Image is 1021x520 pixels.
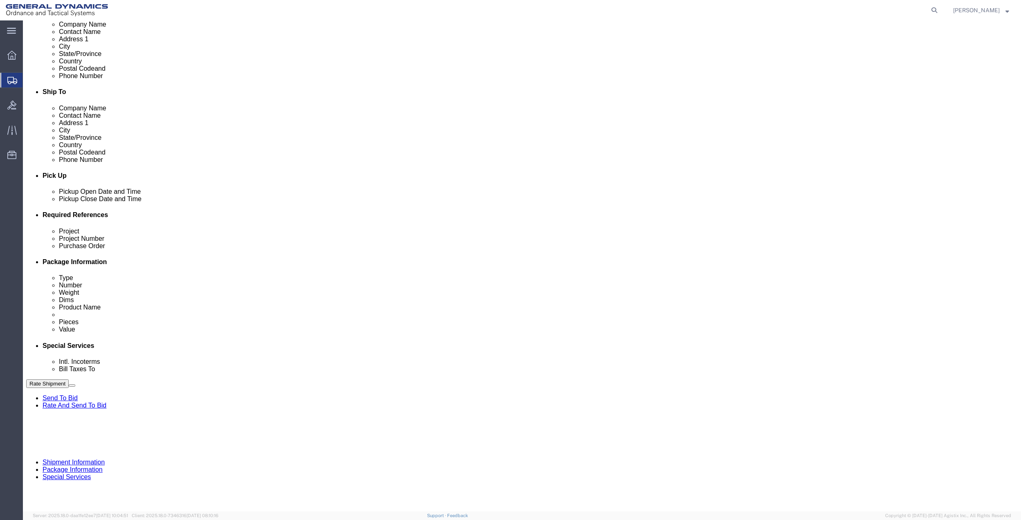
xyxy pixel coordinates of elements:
span: [DATE] 10:04:51 [96,513,128,518]
a: Support [427,513,448,518]
span: [DATE] 08:10:16 [187,513,218,518]
a: Feedback [447,513,468,518]
span: Nicholas Bohmer [953,6,1000,15]
img: logo [6,4,108,16]
iframe: FS Legacy Container [23,20,1021,511]
button: [PERSON_NAME] [953,5,1010,15]
span: Server: 2025.18.0-daa1fe12ee7 [33,513,128,518]
span: Client: 2025.18.0-7346316 [132,513,218,518]
span: Copyright © [DATE]-[DATE] Agistix Inc., All Rights Reserved [885,512,1011,519]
